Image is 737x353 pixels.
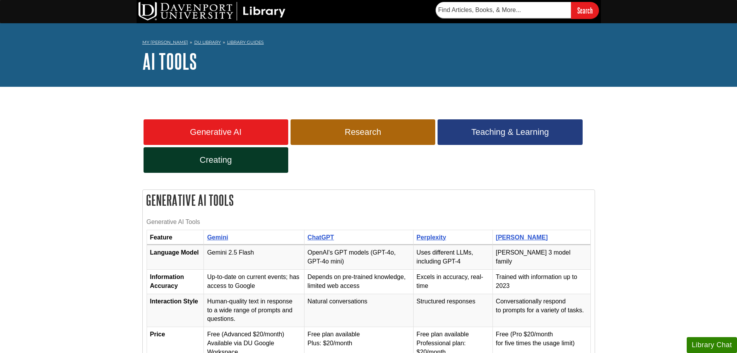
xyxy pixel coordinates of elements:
[492,245,590,270] td: [PERSON_NAME] 3 model family
[150,274,184,289] strong: Information Accuracy
[204,294,304,327] td: Human-quality text in response to a wide range of prompts and questions.
[436,2,599,19] form: Searches DU Library's articles, books, and more
[417,234,446,241] a: Perplexity
[144,119,288,145] a: Generative AI
[296,127,429,137] span: Research
[139,2,286,21] img: DU Library
[142,50,595,73] h1: AI Tools
[571,2,599,19] input: Search
[207,234,228,241] a: Gemini
[496,297,587,315] p: Conversationally respond to prompts for a variety of tasks.
[150,298,198,305] strong: Interaction Style
[496,234,548,241] a: [PERSON_NAME]
[492,270,590,294] td: Trained with information up to 2023
[143,190,595,210] h2: Generative AI Tools
[438,119,582,145] a: Teaching & Learning
[144,147,288,173] a: Creating
[147,230,204,245] th: Feature
[443,127,576,137] span: Teaching & Learning
[304,245,413,270] td: OpenAI's GPT models (GPT-4o, GPT-4o mini)
[436,2,571,18] input: Find Articles, Books, & More...
[304,294,413,327] td: Natural conversations
[291,119,435,145] a: Research
[149,155,282,165] span: Creating
[142,39,188,46] a: My [PERSON_NAME]
[687,337,737,353] button: Library Chat
[413,270,492,294] td: Excels in accuracy, real-time
[194,40,221,45] a: DU Library
[413,294,492,327] td: Structured responses
[227,40,264,45] a: Library Guides
[308,234,334,241] a: ChatGPT
[204,245,304,270] td: Gemini 2.5 Flash
[413,245,492,270] td: Uses different LLMs, including GPT-4
[204,270,304,294] td: Up-to-date on current events; has access to Google
[147,214,591,230] caption: Generative AI Tools
[150,249,199,256] strong: Language Model
[304,270,413,294] td: Depends on pre-trained knowledge, limited web access
[142,37,595,50] nav: breadcrumb
[149,127,282,137] span: Generative AI
[150,331,165,338] strong: Price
